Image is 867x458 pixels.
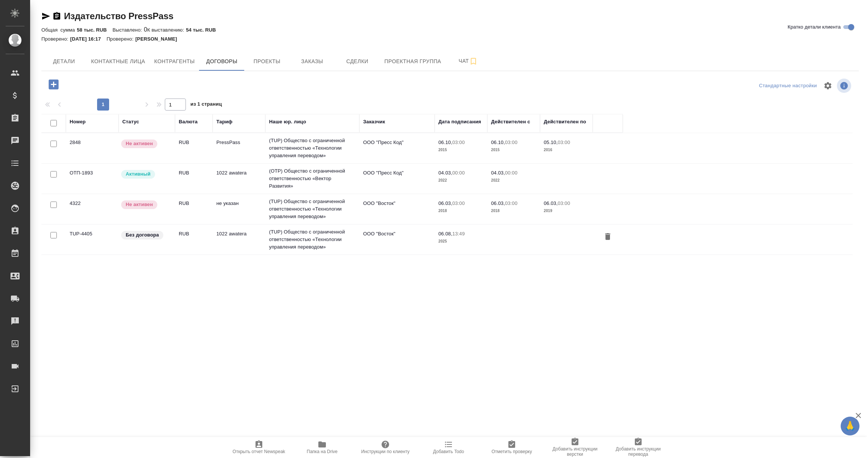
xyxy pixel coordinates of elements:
[558,200,570,206] p: 03:00
[438,118,481,126] div: Дата подписания
[841,417,859,435] button: 🙏
[41,25,859,34] div: 0
[269,118,306,126] div: Наше юр. лицо
[544,200,558,206] p: 06.03,
[505,170,517,176] p: 00:00
[66,165,119,192] td: ОТП-1893
[43,77,64,92] button: Добавить договор
[204,57,240,66] span: Договоры
[190,100,222,111] span: из 1 страниц
[505,140,517,145] p: 03:00
[438,146,484,154] p: 2015
[66,135,119,161] td: 2848
[77,27,113,33] p: 58 тыс. RUB
[265,224,359,255] td: (TUP) Общество с ограниченной ответственностью «Технологии управления переводом»
[70,36,107,42] p: [DATE] 16:17
[46,57,82,66] span: Детали
[265,194,359,224] td: (TUP) Общество с ограниченной ответственностью «Технологии управления переводом»
[213,226,265,253] td: 1022 awatera
[122,118,139,126] div: Статус
[294,57,330,66] span: Заказы
[438,140,452,145] p: 06.10,
[106,36,135,42] p: Проверено:
[544,146,589,154] p: 2016
[544,207,589,215] p: 2019
[438,238,484,245] p: 2025
[41,36,70,42] p: Проверено:
[558,140,570,145] p: 03:00
[452,170,465,176] p: 00:00
[70,118,86,126] div: Номер
[147,27,186,33] p: К выставлению:
[41,27,77,33] p: Общая сумма
[179,118,198,126] div: Валюта
[438,231,452,237] p: 06.08,
[491,170,505,176] p: 04.03,
[64,11,173,21] a: Издательство PressPass
[452,140,465,145] p: 03:00
[216,118,233,126] div: Тариф
[491,146,536,154] p: 2015
[491,207,536,215] p: 2018
[788,23,841,31] span: Кратко детали клиента
[186,27,222,33] p: 54 тыс. RUB
[438,170,452,176] p: 04.03,
[452,231,465,237] p: 13:49
[491,177,536,184] p: 2022
[66,226,119,253] td: TUP-4405
[438,177,484,184] p: 2022
[175,196,213,222] td: RUB
[265,164,359,194] td: (OTP) Общество с ограниченной ответственностью «Вектор Развития»
[491,118,530,126] div: Действителен с
[757,80,819,92] div: split button
[601,230,614,244] button: Удалить
[844,418,856,434] span: 🙏
[837,79,853,93] span: Посмотреть информацию
[363,169,431,177] p: ООО "Пресс Код"
[126,201,153,208] p: Не активен
[450,56,486,66] span: Чат
[154,57,195,66] span: Контрагенты
[66,196,119,222] td: 4322
[41,12,50,21] button: Скопировать ссылку для ЯМессенджера
[363,200,431,207] p: ООО "Восток"
[363,230,431,238] p: ООО "Восток"
[175,165,213,192] td: RUB
[438,200,452,206] p: 06.03,
[544,140,558,145] p: 05.10,
[491,200,505,206] p: 06.03,
[175,135,213,161] td: RUB
[339,57,375,66] span: Сделки
[265,133,359,163] td: (TUP) Общество с ограниченной ответственностью «Технологии управления переводом»
[384,57,441,66] span: Проектная группа
[452,200,465,206] p: 03:00
[438,207,484,215] p: 2018
[249,57,285,66] span: Проекты
[491,140,505,145] p: 06.10,
[505,200,517,206] p: 03:00
[91,57,145,66] span: Контактные лица
[126,231,159,239] p: Без договора
[469,57,478,66] svg: Подписаться
[113,27,144,33] p: Выставлено:
[213,196,265,222] td: не указан
[126,140,153,147] p: Не активен
[126,170,151,178] p: Активный
[52,12,61,21] button: Скопировать ссылку
[544,118,586,126] div: Действителен по
[819,77,837,95] span: Настроить таблицу
[213,135,265,161] td: PressPass
[363,118,385,126] div: Заказчик
[175,226,213,253] td: RUB
[363,139,431,146] p: ООО "Пресс Код"
[135,36,183,42] p: [PERSON_NAME]
[213,165,265,192] td: 1022 awatera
